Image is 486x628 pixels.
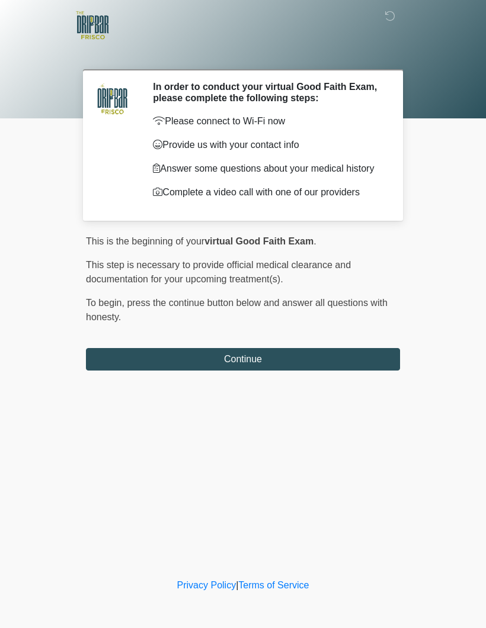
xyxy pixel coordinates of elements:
[86,298,127,308] span: To begin,
[177,580,236,590] a: Privacy Policy
[86,260,351,284] span: This step is necessary to provide official medical clearance and documentation for your upcoming ...
[314,236,316,246] span: .
[77,43,409,65] h1: ‎ ‎ ‎ ‎
[236,580,238,590] a: |
[95,81,130,117] img: Agent Avatar
[74,9,112,41] img: The DRIPBaR - Frisco Logo
[153,114,382,128] p: Please connect to Wi-Fi now
[153,81,382,104] h2: In order to conduct your virtual Good Faith Exam, please complete the following steps:
[153,138,382,152] p: Provide us with your contact info
[86,348,400,371] button: Continue
[153,185,382,199] p: Complete a video call with one of our providers
[204,236,314,246] strong: virtual Good Faith Exam
[153,162,382,176] p: Answer some questions about your medical history
[86,298,388,322] span: press the continue button below and answer all questions with honesty.
[86,236,204,246] span: This is the beginning of your
[238,580,309,590] a: Terms of Service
